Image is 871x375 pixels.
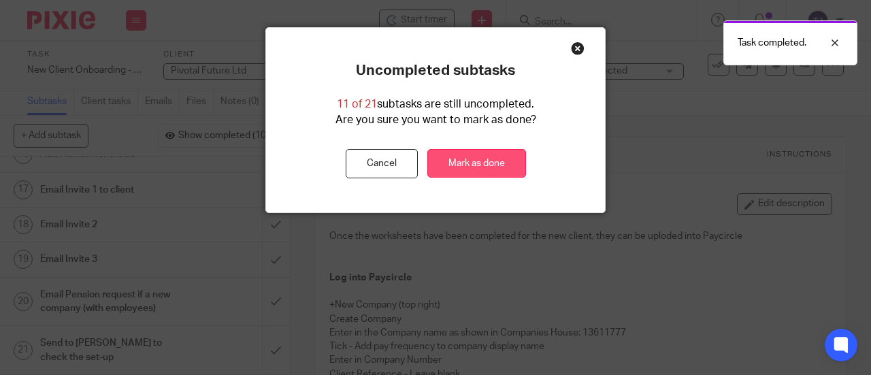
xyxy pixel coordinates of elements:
p: Are you sure you want to mark as done? [335,112,536,128]
a: Mark as done [427,149,526,178]
p: Task completed. [738,36,806,50]
p: Uncompleted subtasks [356,62,515,80]
p: subtasks are still uncompleted. [337,97,534,112]
button: Cancel [346,149,418,178]
span: 11 of 21 [337,99,377,110]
